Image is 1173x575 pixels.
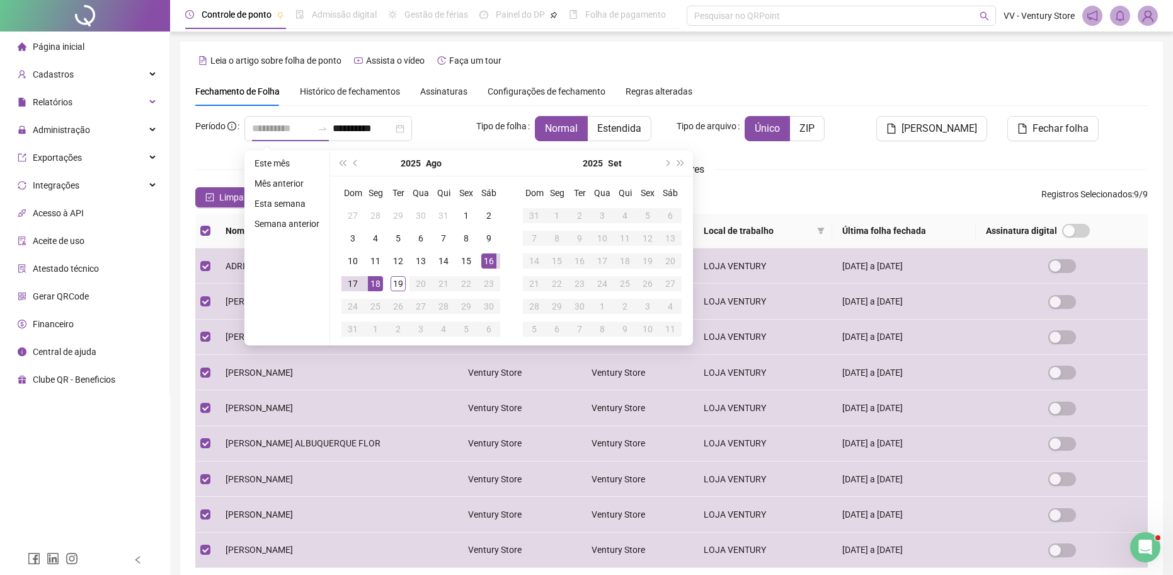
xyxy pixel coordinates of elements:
th: Dom [341,182,364,204]
span: Financeiro [33,319,74,329]
td: 2025-09-04 [614,204,636,227]
span: Relatórios [33,97,72,107]
iframe: Intercom live chat [1130,532,1160,562]
div: 2 [617,299,632,314]
td: 2025-09-09 [568,227,591,250]
span: search [980,11,989,21]
td: 2025-09-05 [636,204,659,227]
th: Seg [546,182,568,204]
td: 2025-09-01 [364,318,387,340]
div: 27 [663,276,678,291]
td: 2025-08-12 [387,250,409,272]
button: month panel [608,151,622,176]
span: bell [1114,10,1126,21]
td: 2025-08-11 [364,250,387,272]
span: Admissão digital [312,9,377,20]
div: 5 [527,322,542,337]
span: file [18,98,26,107]
td: [DATE] a [DATE] [832,426,976,462]
span: Fechar folha [1033,121,1089,136]
td: 2025-10-05 [523,318,546,340]
div: 11 [617,231,632,246]
td: 2025-09-21 [523,272,546,295]
div: 13 [663,231,678,246]
span: solution [18,264,26,273]
span: Tipo de arquivo [677,119,736,133]
div: 19 [391,276,406,291]
span: Fechamento de Folha [195,86,280,96]
td: 2025-07-28 [364,204,387,227]
span: [PERSON_NAME] [226,368,293,378]
div: 28 [436,299,451,314]
div: 8 [459,231,474,246]
span: Folha de pagamento [585,9,666,20]
td: 2025-10-03 [636,295,659,318]
td: 2025-09-04 [432,318,455,340]
td: Ventury Store [581,355,694,390]
th: Sáb [478,182,500,204]
span: [PERSON_NAME] [226,403,293,413]
span: ZIP [799,122,815,134]
span: dollar [18,320,26,328]
div: 1 [595,299,610,314]
div: 1 [459,208,474,223]
div: 10 [345,253,360,269]
div: 13 [413,253,428,269]
div: 25 [617,276,632,291]
td: 2025-09-12 [636,227,659,250]
td: 2025-09-20 [659,250,682,272]
span: Painel do DP [496,9,545,20]
span: Local de trabalho [704,224,812,238]
span: info-circle [18,347,26,356]
td: 2025-09-18 [614,250,636,272]
td: LOJA VENTURY [694,284,832,319]
div: 19 [640,253,655,269]
span: [PERSON_NAME] [226,332,293,342]
span: Configurações de fechamento [488,87,605,96]
div: 26 [391,299,406,314]
td: 2025-10-08 [591,318,614,340]
span: to [318,124,328,134]
th: Qui [432,182,455,204]
td: 2025-08-07 [432,227,455,250]
div: 27 [413,299,428,314]
div: 16 [572,253,587,269]
td: 2025-09-14 [523,250,546,272]
div: 7 [572,322,587,337]
td: 2025-09-25 [614,272,636,295]
span: Histórico de fechamentos [300,86,400,96]
td: 2025-09-11 [614,227,636,250]
div: 5 [459,322,474,337]
span: Atestado técnico [33,264,99,274]
th: Ter [387,182,409,204]
td: 2025-08-13 [409,250,432,272]
div: 22 [459,276,474,291]
button: next-year [660,151,673,176]
td: 2025-09-10 [591,227,614,250]
span: Administração [33,125,90,135]
td: 2025-08-19 [387,272,409,295]
td: 2025-08-16 [478,250,500,272]
td: 2025-08-03 [341,227,364,250]
td: 2025-10-02 [614,295,636,318]
td: 2025-09-30 [568,295,591,318]
td: 2025-08-02 [478,204,500,227]
th: Seg [364,182,387,204]
span: Estendida [597,122,641,134]
div: 30 [413,208,428,223]
td: 2025-09-16 [568,250,591,272]
span: info-circle [227,122,236,131]
li: Este mês [249,156,324,171]
td: LOJA VENTURY [694,320,832,355]
span: history [437,56,446,65]
td: 2025-07-31 [432,204,455,227]
td: LOJA VENTURY [694,426,832,462]
button: super-prev-year [335,151,349,176]
span: Limpar todos [219,190,272,204]
div: 3 [345,231,360,246]
td: 2025-07-30 [409,204,432,227]
td: 2025-09-06 [659,204,682,227]
td: 2025-07-27 [341,204,364,227]
div: 4 [617,208,632,223]
th: Sex [455,182,478,204]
